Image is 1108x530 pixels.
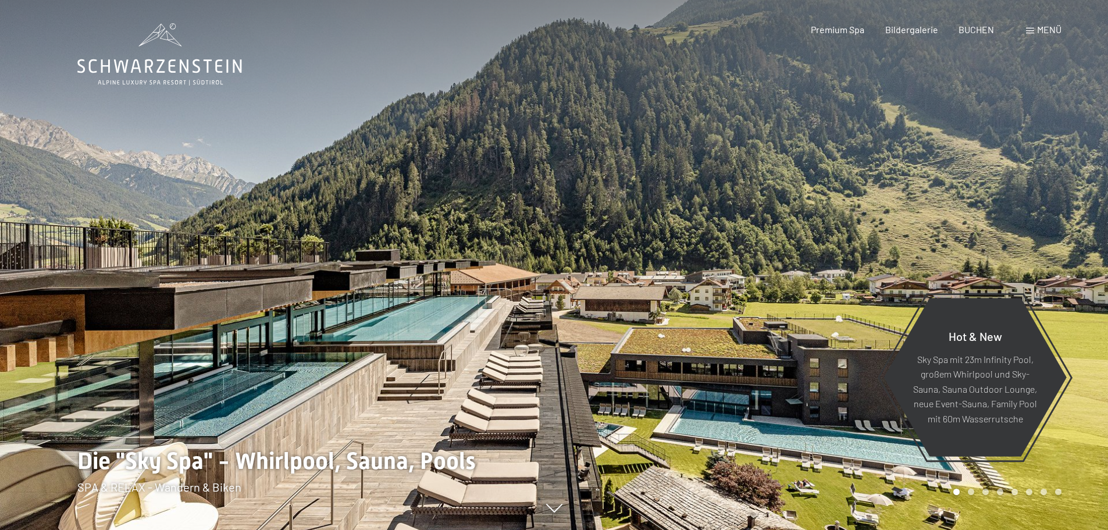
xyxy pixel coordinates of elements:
div: Carousel Page 6 [1026,489,1032,495]
a: Hot & New Sky Spa mit 23m Infinity Pool, großem Whirlpool und Sky-Sauna, Sauna Outdoor Lounge, ne... [883,297,1067,457]
div: Carousel Page 5 [1011,489,1018,495]
a: BUCHEN [959,24,994,35]
span: Hot & New [949,329,1002,343]
div: Carousel Page 1 (Current Slide) [953,489,960,495]
a: Bildergalerie [885,24,938,35]
div: Carousel Page 7 [1041,489,1047,495]
a: Premium Spa [811,24,864,35]
div: Carousel Page 3 [982,489,989,495]
div: Carousel Pagination [949,489,1061,495]
div: Carousel Page 4 [997,489,1003,495]
p: Sky Spa mit 23m Infinity Pool, großem Whirlpool und Sky-Sauna, Sauna Outdoor Lounge, neue Event-S... [912,351,1038,426]
span: Menü [1037,24,1061,35]
div: Carousel Page 2 [968,489,974,495]
div: Carousel Page 8 [1055,489,1061,495]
